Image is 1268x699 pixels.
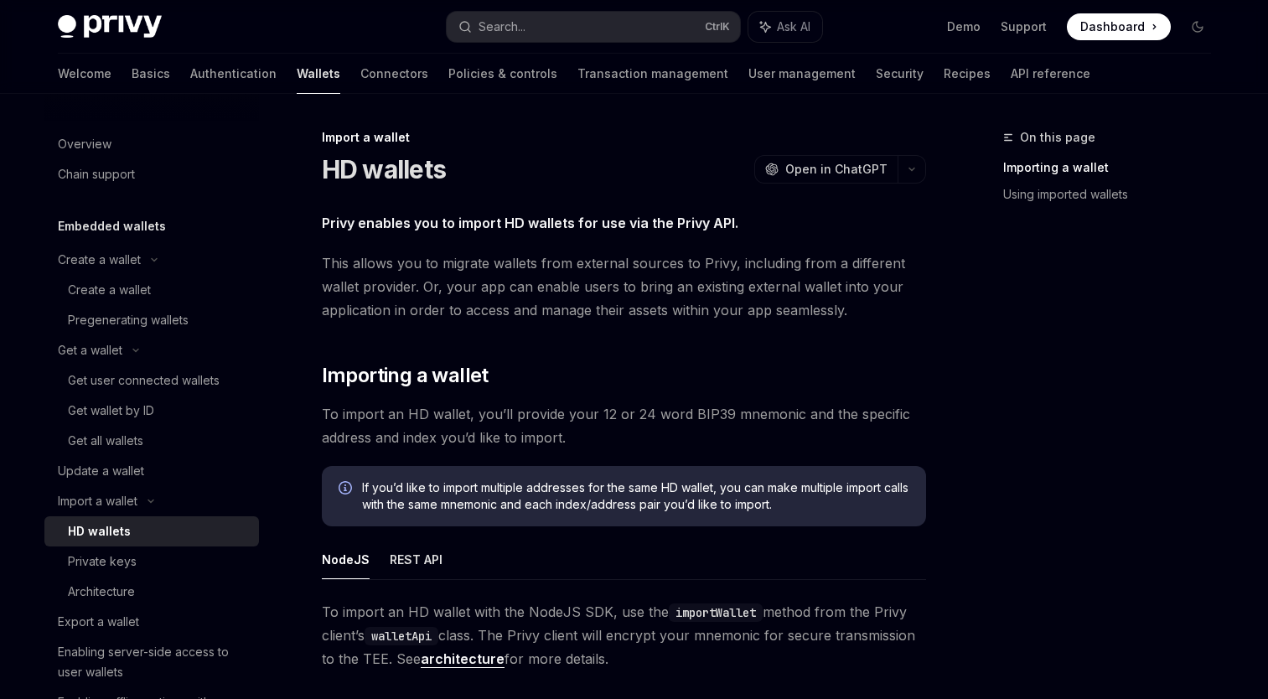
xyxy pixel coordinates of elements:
span: This allows you to migrate wallets from external sources to Privy, including from a different wal... [322,251,926,322]
h1: HD wallets [322,154,447,184]
div: HD wallets [68,521,131,541]
a: Architecture [44,577,259,607]
div: Create a wallet [58,250,141,270]
button: Toggle dark mode [1184,13,1211,40]
a: Pregenerating wallets [44,305,259,335]
span: Ctrl K [705,20,730,34]
code: walletApi [365,627,438,645]
a: Enabling server-side access to user wallets [44,637,259,687]
a: Recipes [944,54,991,94]
span: To import an HD wallet with the NodeJS SDK, use the method from the Privy client’s class. The Pri... [322,600,926,671]
div: Chain support [58,164,135,184]
a: Private keys [44,546,259,577]
a: Export a wallet [44,607,259,637]
svg: Info [339,481,355,498]
div: Architecture [68,582,135,602]
a: Welcome [58,54,111,94]
a: Demo [947,18,981,35]
span: Dashboard [1080,18,1145,35]
a: Create a wallet [44,275,259,305]
button: Search...CtrlK [447,12,740,42]
a: HD wallets [44,516,259,546]
a: Importing a wallet [1003,154,1224,181]
img: dark logo [58,15,162,39]
span: If you’d like to import multiple addresses for the same HD wallet, you can make multiple import c... [362,479,909,513]
a: Connectors [360,54,428,94]
a: Get wallet by ID [44,396,259,426]
div: Import a wallet [322,129,926,146]
a: Policies & controls [448,54,557,94]
div: Get user connected wallets [68,370,220,391]
span: Importing a wallet [322,362,489,389]
div: Create a wallet [68,280,151,300]
a: Get user connected wallets [44,365,259,396]
div: Pregenerating wallets [68,310,189,330]
code: importWallet [669,603,763,622]
a: Overview [44,129,259,159]
div: Private keys [68,551,137,572]
span: Ask AI [777,18,810,35]
button: REST API [390,540,443,579]
div: Get a wallet [58,340,122,360]
h5: Embedded wallets [58,216,166,236]
a: Support [1001,18,1047,35]
a: Get all wallets [44,426,259,456]
a: Transaction management [577,54,728,94]
a: Dashboard [1067,13,1171,40]
div: Enabling server-side access to user wallets [58,642,249,682]
div: Search... [479,17,525,37]
button: NodeJS [322,540,370,579]
div: Overview [58,134,111,154]
a: Basics [132,54,170,94]
div: Export a wallet [58,612,139,632]
a: User management [748,54,856,94]
strong: Privy enables you to import HD wallets for use via the Privy API. [322,215,738,231]
a: Security [876,54,924,94]
a: Authentication [190,54,277,94]
a: Chain support [44,159,259,189]
a: Using imported wallets [1003,181,1224,208]
span: Open in ChatGPT [785,161,888,178]
a: API reference [1011,54,1090,94]
a: Update a wallet [44,456,259,486]
div: Update a wallet [58,461,144,481]
a: Wallets [297,54,340,94]
button: Ask AI [748,12,822,42]
div: Get wallet by ID [68,401,154,421]
button: Open in ChatGPT [754,155,898,184]
span: On this page [1020,127,1095,148]
div: Import a wallet [58,491,137,511]
a: architecture [421,650,505,668]
span: To import an HD wallet, you’ll provide your 12 or 24 word BIP39 mnemonic and the specific address... [322,402,926,449]
div: Get all wallets [68,431,143,451]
